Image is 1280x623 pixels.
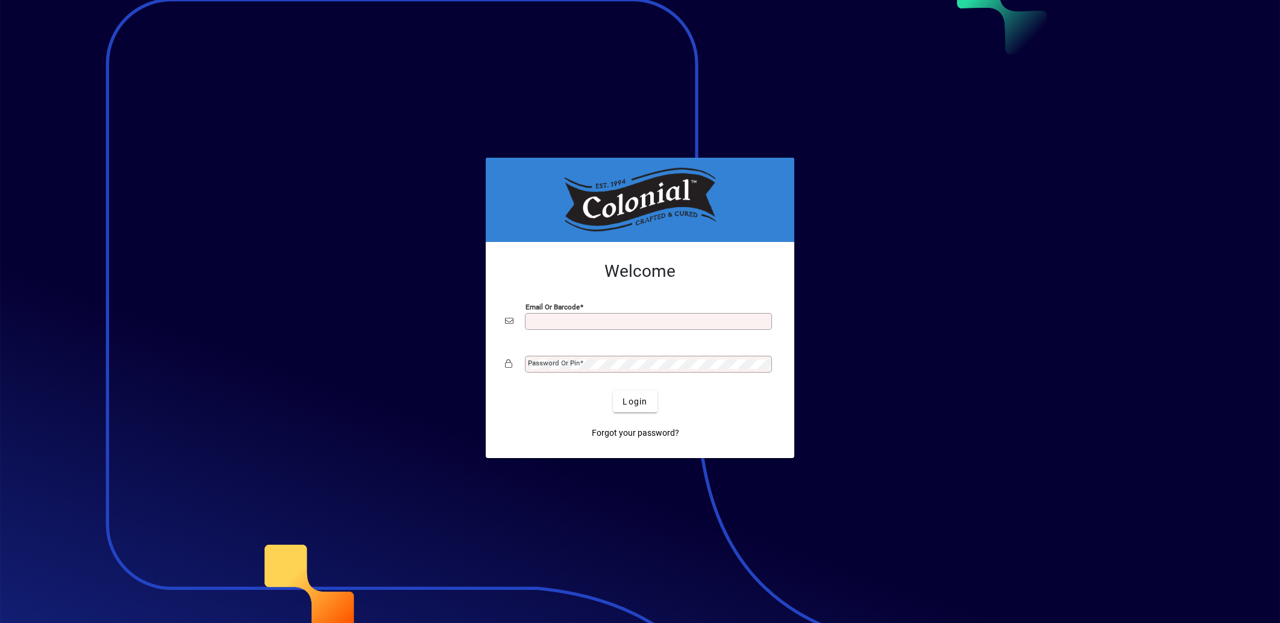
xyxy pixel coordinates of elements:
mat-label: Email or Barcode [525,303,580,311]
span: Login [623,395,647,408]
span: Forgot your password? [592,427,679,439]
a: Forgot your password? [587,422,684,444]
h2: Welcome [505,261,775,282]
button: Login [613,391,657,412]
mat-label: Password or Pin [528,359,580,367]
